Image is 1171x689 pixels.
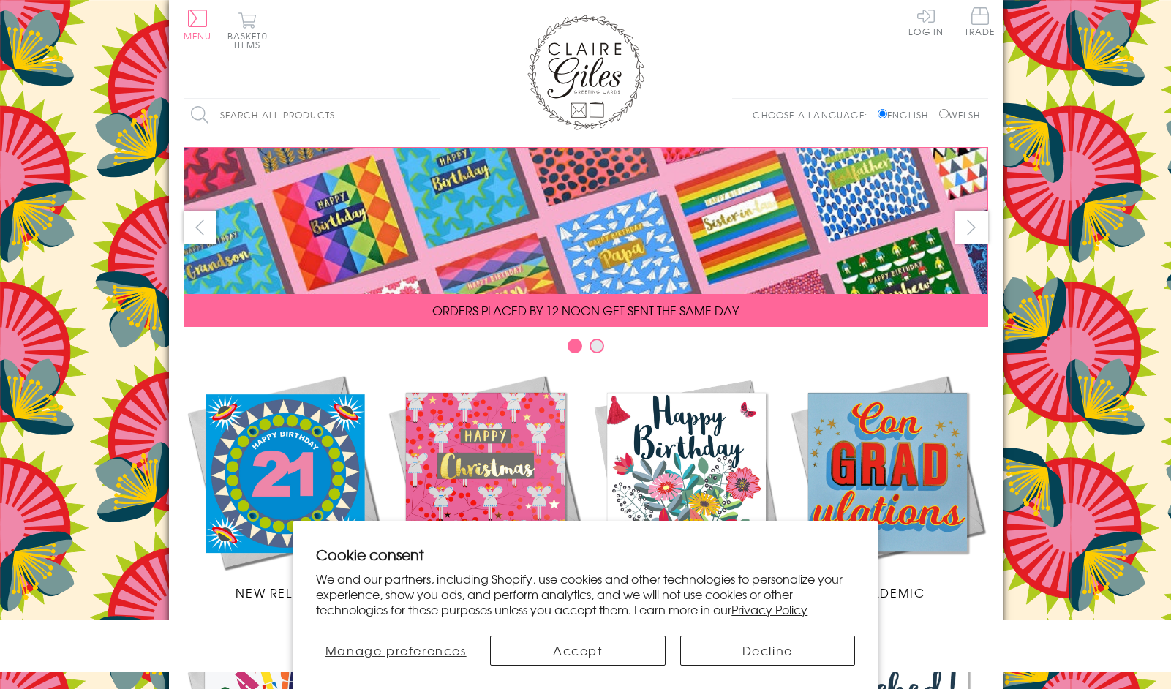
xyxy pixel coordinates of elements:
[425,99,440,132] input: Search
[939,108,981,121] label: Welsh
[184,372,385,601] a: New Releases
[184,338,988,361] div: Carousel Pagination
[939,109,949,118] input: Welsh
[432,301,739,319] span: ORDERS PLACED BY 12 NOON GET SENT THE SAME DAY
[590,339,604,353] button: Carousel Page 2
[955,211,988,244] button: next
[878,109,887,118] input: English
[234,29,268,51] span: 0 items
[316,636,475,666] button: Manage preferences
[184,29,212,42] span: Menu
[965,7,995,36] span: Trade
[787,372,988,601] a: Academic
[586,372,787,601] a: Birthdays
[184,211,216,244] button: prev
[325,641,467,659] span: Manage preferences
[227,12,268,49] button: Basket0 items
[316,571,855,617] p: We and our partners, including Shopify, use cookies and other technologies to personalize your ex...
[527,15,644,130] img: Claire Giles Greetings Cards
[385,372,586,601] a: Christmas
[908,7,944,36] a: Log In
[184,10,212,40] button: Menu
[731,600,807,618] a: Privacy Policy
[753,108,875,121] p: Choose a language:
[965,7,995,39] a: Trade
[236,584,331,601] span: New Releases
[850,584,925,601] span: Academic
[878,108,935,121] label: English
[568,339,582,353] button: Carousel Page 1 (Current Slide)
[184,99,440,132] input: Search all products
[680,636,855,666] button: Decline
[490,636,665,666] button: Accept
[316,544,855,565] h2: Cookie consent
